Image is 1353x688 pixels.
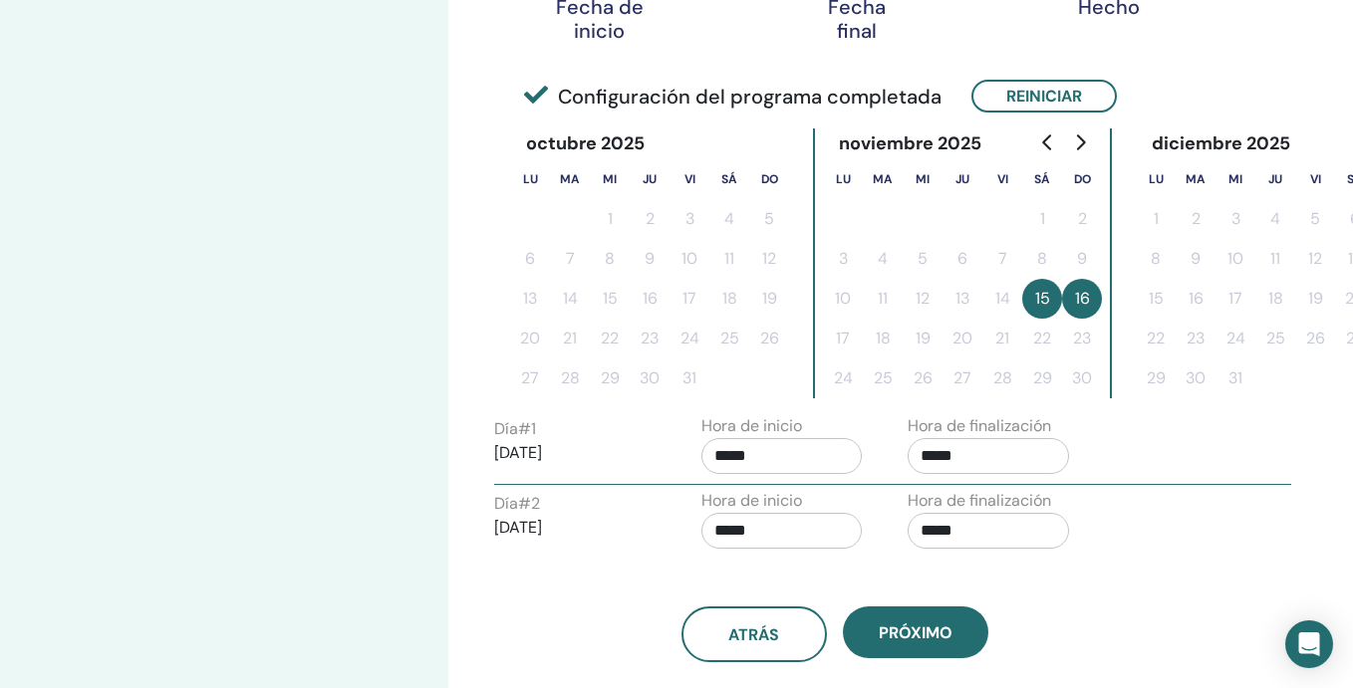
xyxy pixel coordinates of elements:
th: viernes [1295,159,1335,199]
span: atrás [728,624,779,645]
button: 18 [709,279,749,319]
th: jueves [1255,159,1295,199]
button: 25 [863,358,903,398]
button: 3 [823,239,863,279]
p: [DATE] [494,441,656,465]
button: 12 [749,239,789,279]
button: 11 [1255,239,1295,279]
button: 28 [982,358,1022,398]
button: 10 [1216,239,1255,279]
button: 9 [1176,239,1216,279]
button: 15 [1136,279,1176,319]
button: 20 [943,319,982,358]
button: 4 [863,239,903,279]
button: 15 [590,279,630,319]
button: 17 [670,279,709,319]
button: 28 [550,358,590,398]
span: próximo [879,622,952,643]
button: 9 [630,239,670,279]
div: diciembre 2025 [1136,128,1307,159]
button: 2 [1176,199,1216,239]
button: 11 [863,279,903,319]
div: octubre 2025 [510,128,662,159]
button: 18 [1255,279,1295,319]
button: 14 [550,279,590,319]
th: domingo [749,159,789,199]
button: 4 [709,199,749,239]
button: 16 [630,279,670,319]
button: 12 [903,279,943,319]
th: viernes [982,159,1022,199]
button: 5 [903,239,943,279]
label: Día # 1 [494,417,536,441]
button: 29 [1022,358,1062,398]
button: 29 [590,358,630,398]
button: 31 [670,358,709,398]
button: 21 [982,319,1022,358]
button: 16 [1176,279,1216,319]
button: 10 [823,279,863,319]
button: 8 [590,239,630,279]
th: lunes [510,159,550,199]
div: noviembre 2025 [823,128,998,159]
button: 8 [1022,239,1062,279]
button: 24 [823,358,863,398]
button: 15 [1022,279,1062,319]
button: atrás [681,606,827,662]
span: Configuración del programa completada [524,82,942,112]
button: 23 [1062,319,1102,358]
p: [DATE] [494,516,656,540]
div: Open Intercom Messenger [1285,620,1333,668]
button: 16 [1062,279,1102,319]
button: 19 [903,319,943,358]
button: Go to next month [1064,122,1096,162]
th: miércoles [903,159,943,199]
button: 2 [1062,199,1102,239]
th: sábado [1022,159,1062,199]
button: 14 [982,279,1022,319]
button: 1 [1136,199,1176,239]
button: 7 [982,239,1022,279]
th: martes [550,159,590,199]
button: 4 [1255,199,1295,239]
button: 31 [1216,358,1255,398]
button: 27 [943,358,982,398]
th: jueves [630,159,670,199]
button: 22 [1136,319,1176,358]
button: 17 [823,319,863,358]
button: 3 [670,199,709,239]
button: 23 [1176,319,1216,358]
button: 20 [510,319,550,358]
button: 24 [670,319,709,358]
button: 22 [590,319,630,358]
button: 30 [1176,358,1216,398]
button: 25 [709,319,749,358]
th: miércoles [590,159,630,199]
button: 23 [630,319,670,358]
button: 26 [1295,319,1335,358]
th: martes [863,159,903,199]
button: 25 [1255,319,1295,358]
label: Día # 2 [494,492,540,516]
th: viernes [670,159,709,199]
button: 2 [630,199,670,239]
button: 18 [863,319,903,358]
button: 1 [1022,199,1062,239]
button: 30 [630,358,670,398]
th: lunes [1136,159,1176,199]
button: 10 [670,239,709,279]
label: Hora de finalización [908,414,1051,438]
th: lunes [823,159,863,199]
button: Reiniciar [971,80,1117,113]
button: 9 [1062,239,1102,279]
button: 27 [510,358,550,398]
button: 6 [510,239,550,279]
button: 19 [749,279,789,319]
button: 1 [590,199,630,239]
button: 19 [1295,279,1335,319]
button: 3 [1216,199,1255,239]
button: 30 [1062,358,1102,398]
button: 5 [749,199,789,239]
label: Hora de inicio [701,414,802,438]
button: 21 [550,319,590,358]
